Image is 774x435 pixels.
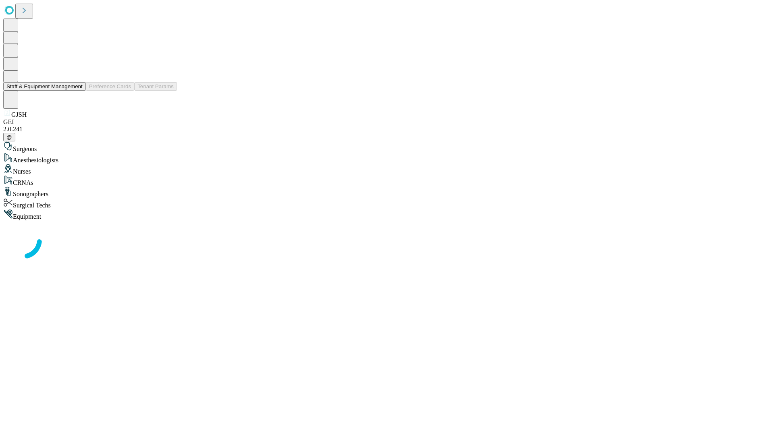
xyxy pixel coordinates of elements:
[3,126,771,133] div: 2.0.241
[3,198,771,209] div: Surgical Techs
[3,164,771,175] div: Nurses
[3,141,771,153] div: Surgeons
[3,186,771,198] div: Sonographers
[3,153,771,164] div: Anesthesiologists
[134,82,177,91] button: Tenant Params
[3,209,771,220] div: Equipment
[11,111,27,118] span: GJSH
[86,82,134,91] button: Preference Cards
[3,118,771,126] div: GEI
[3,133,15,141] button: @
[3,82,86,91] button: Staff & Equipment Management
[3,175,771,186] div: CRNAs
[6,134,12,140] span: @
